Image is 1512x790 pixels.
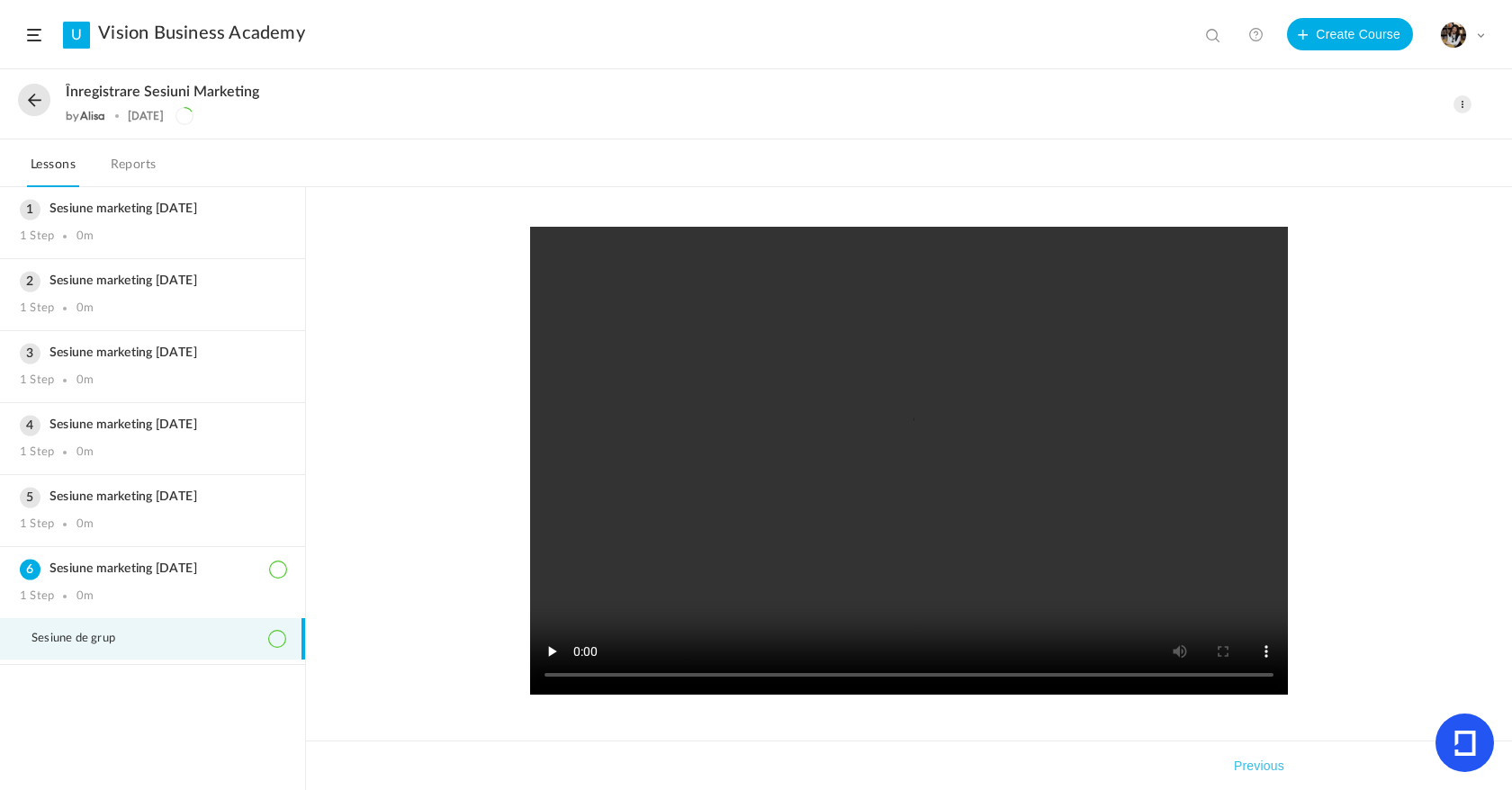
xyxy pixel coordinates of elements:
div: 1 Step [20,589,54,604]
h3: Sesiune marketing [DATE] [20,417,285,433]
span: Sesiune de grup [31,632,138,646]
a: Vision Business Academy [98,22,305,44]
div: 0m [76,445,94,460]
div: 1 Step [20,373,54,388]
div: 1 Step [20,445,54,460]
h3: Sesiune marketing [DATE] [20,561,285,577]
h3: Sesiune marketing [DATE] [20,202,285,217]
a: Alisa [80,109,106,122]
div: 0m [76,229,94,244]
span: Înregistrare sesiuni marketing [66,84,259,101]
div: 0m [76,589,94,604]
div: 1 Step [20,301,54,316]
a: Reports [107,153,160,187]
a: Lessons [27,153,79,187]
h3: Sesiune marketing [DATE] [20,346,285,361]
div: 0m [76,517,94,532]
button: Previous [1230,755,1288,777]
a: U [63,22,90,49]
img: tempimagehs7pti.png [1441,22,1466,48]
button: Create Course [1287,18,1413,50]
div: by [66,110,105,122]
h3: Sesiune marketing [DATE] [20,489,285,505]
div: 1 Step [20,517,54,532]
div: 0m [76,373,94,388]
h3: Sesiune marketing [DATE] [20,274,285,289]
div: 1 Step [20,229,54,244]
div: [DATE] [128,110,164,122]
div: 0m [76,301,94,316]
